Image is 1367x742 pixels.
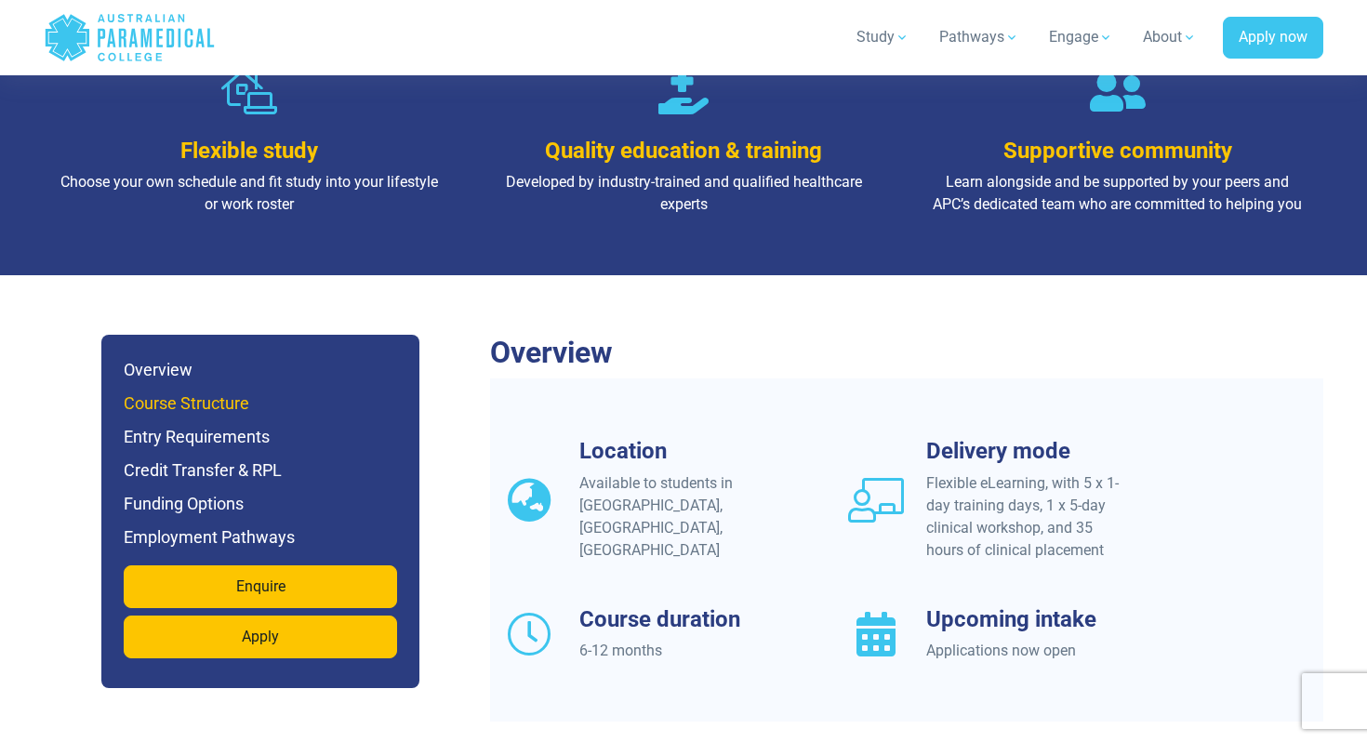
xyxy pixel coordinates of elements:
[59,138,441,165] h3: Flexible study
[1223,17,1323,60] a: Apply now
[926,606,1128,633] h3: Upcoming intake
[926,171,1308,216] p: Learn alongside and be supported by your peers and APC’s dedicated team who are committed to help...
[124,524,397,550] h6: Employment Pathways
[493,138,875,165] h3: Quality education & training
[926,472,1128,562] div: Flexible eLearning, with 5 x 1-day training days, 1 x 5-day clinical workshop, and 35 hours of cl...
[845,11,921,63] a: Study
[124,424,397,450] h6: Entry Requirements
[579,472,781,562] div: Available to students in [GEOGRAPHIC_DATA], [GEOGRAPHIC_DATA], [GEOGRAPHIC_DATA]
[926,640,1128,662] div: Applications now open
[579,606,781,633] h3: Course duration
[124,565,397,608] a: Enquire
[1038,11,1124,63] a: Engage
[44,7,216,68] a: Australian Paramedical College
[579,438,781,465] h3: Location
[124,357,397,383] h6: Overview
[124,491,397,517] h6: Funding Options
[493,171,875,216] p: Developed by industry-trained and qualified healthcare experts
[124,391,397,417] h6: Course Structure
[124,616,397,658] a: Apply
[928,11,1030,63] a: Pathways
[59,171,441,216] p: Choose your own schedule and fit study into your lifestyle or work roster
[1132,11,1208,63] a: About
[124,457,397,484] h6: Credit Transfer & RPL
[579,640,781,662] div: 6-12 months
[926,138,1308,165] h3: Supportive community
[926,438,1128,465] h3: Delivery mode
[490,335,1323,370] h2: Overview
